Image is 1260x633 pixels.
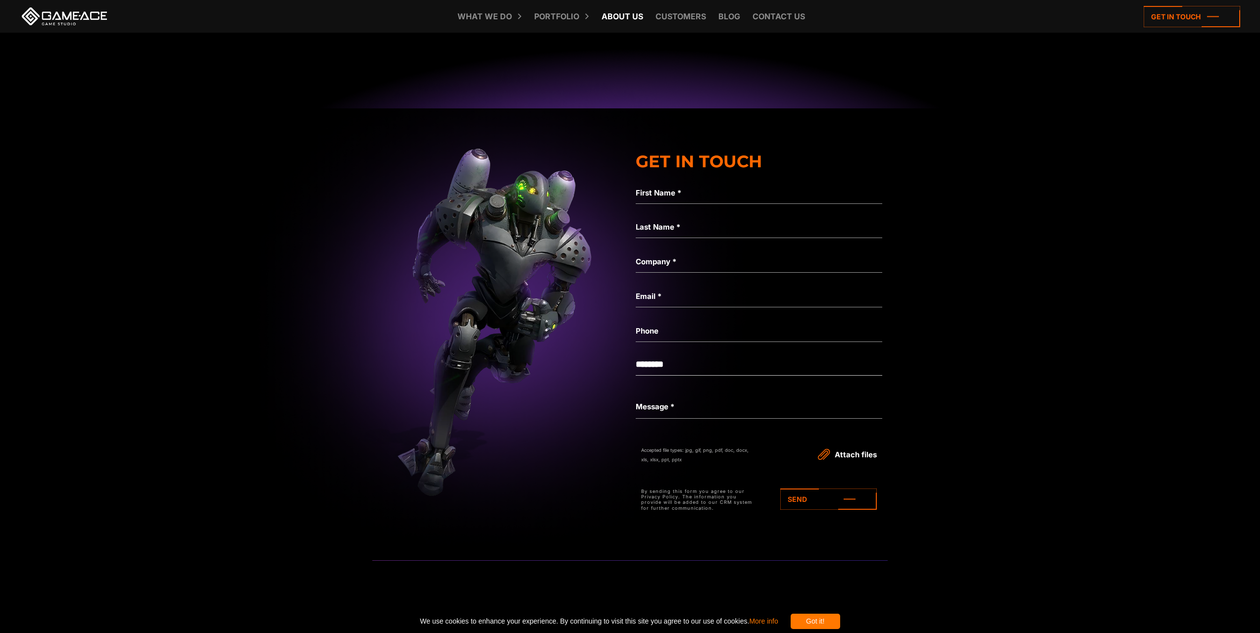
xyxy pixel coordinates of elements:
label: Message * [636,401,674,413]
a: More info [749,617,778,625]
a: Send [780,488,877,510]
a: Get in touch [1144,6,1240,27]
div: Accepted file types: jpg, gif, png, pdf, doc, docx, xls, xlsx, ppt, pptx [641,446,754,465]
label: Company * [636,256,882,268]
p: By sending this form you agree to our Privacy Policy. The information you provide will be added t... [641,488,754,511]
label: Last Name * [636,221,882,233]
label: Email * [636,291,882,302]
label: First Name * [636,187,882,199]
span: Attach files [835,450,877,459]
label: Phone [636,325,882,337]
span: We use cookies to enhance your experience. By continuing to visit this site you agree to our use ... [420,614,778,629]
div: Got it! [791,614,840,629]
a: Attach files [820,446,877,461]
